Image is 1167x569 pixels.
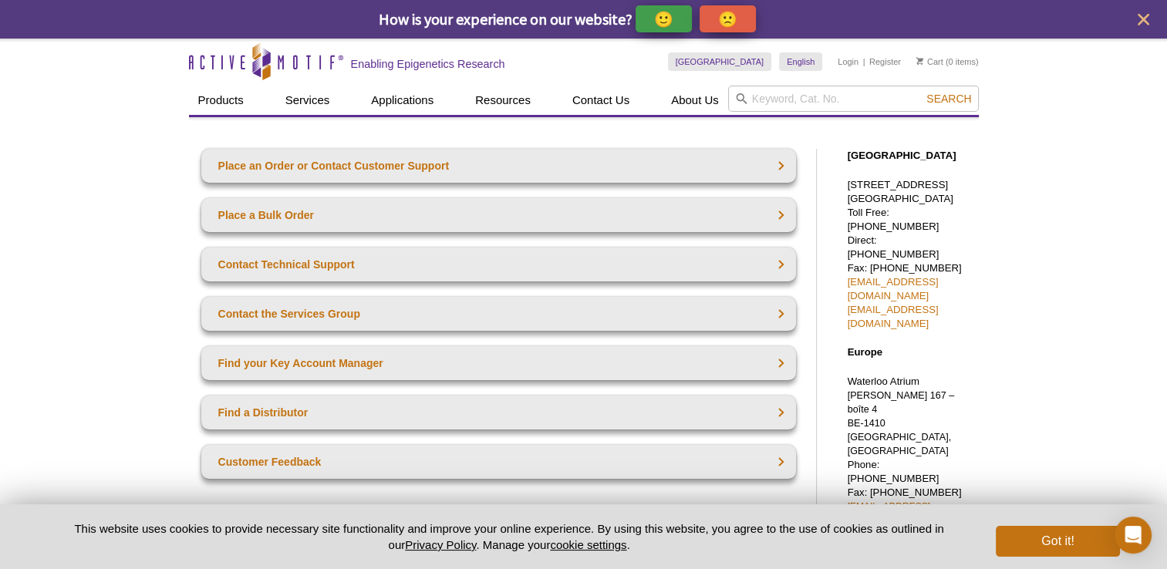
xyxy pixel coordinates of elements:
[838,56,858,67] a: Login
[848,304,939,329] a: [EMAIL_ADDRESS][DOMAIN_NAME]
[201,297,796,331] a: Contact the Services Group
[848,178,971,331] p: [STREET_ADDRESS] [GEOGRAPHIC_DATA] Toll Free: [PHONE_NUMBER] Direct: [PHONE_NUMBER] Fax: [PHONE_N...
[848,276,939,301] a: [EMAIL_ADDRESS][DOMAIN_NAME]
[550,538,626,551] button: cookie settings
[662,86,728,115] a: About Us
[922,92,976,106] button: Search
[201,149,796,183] a: Place an Order or Contact Customer Support
[1115,517,1152,554] div: Open Intercom Messenger
[848,390,955,456] span: [PERSON_NAME] 167 – boîte 4 BE-1410 [GEOGRAPHIC_DATA], [GEOGRAPHIC_DATA]
[201,396,796,429] a: Find a Distributor
[201,198,796,232] a: Place a Bulk Order
[848,375,971,569] p: Waterloo Atrium Phone: [PHONE_NUMBER] Fax: [PHONE_NUMBER]
[654,9,673,29] p: 🙂
[189,86,253,115] a: Products
[201,247,796,281] a: Contact Technical Support
[916,56,943,67] a: Cart
[779,52,822,71] a: English
[996,526,1119,557] button: Got it!
[201,346,796,380] a: Find your Key Account Manager
[362,86,443,115] a: Applications
[916,52,979,71] li: (0 items)
[201,445,796,479] a: Customer Feedback
[379,9,632,29] span: How is your experience on our website?
[916,57,923,65] img: Your Cart
[863,52,865,71] li: |
[848,501,930,526] a: [EMAIL_ADDRESS][DOMAIN_NAME]
[351,57,505,71] h2: Enabling Epigenetics Research
[668,52,772,71] a: [GEOGRAPHIC_DATA]
[466,86,540,115] a: Resources
[728,86,979,112] input: Keyword, Cat. No.
[848,346,882,358] strong: Europe
[1134,10,1153,29] button: close
[926,93,971,105] span: Search
[848,150,956,161] strong: [GEOGRAPHIC_DATA]
[405,538,476,551] a: Privacy Policy
[563,86,639,115] a: Contact Us
[276,86,339,115] a: Services
[48,520,971,553] p: This website uses cookies to provide necessary site functionality and improve your online experie...
[718,9,737,29] p: 🙁
[869,56,901,67] a: Register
